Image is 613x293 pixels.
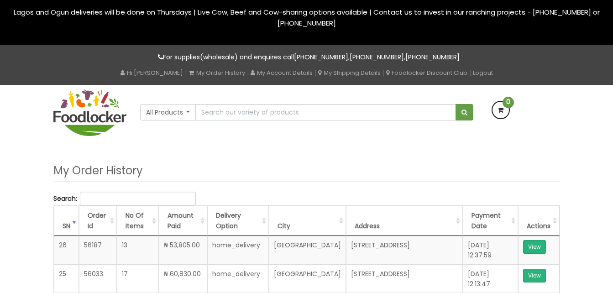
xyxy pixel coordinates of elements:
[140,104,196,120] button: All Products
[294,52,348,62] a: [PHONE_NUMBER]
[195,104,456,120] input: Search our variety of products
[159,236,207,265] td: ₦ 53,805.00
[251,68,313,77] a: My Account Details
[269,206,346,236] th: City: activate to sort column ascending
[523,269,546,283] a: View
[79,236,117,265] td: 56187
[247,68,249,77] span: |
[185,68,187,77] span: |
[314,68,316,77] span: |
[503,97,514,108] span: 0
[463,206,519,236] th: Payment Date: activate to sort column ascending
[54,236,79,265] td: 26
[350,52,404,62] a: [PHONE_NUMBER]
[382,68,384,77] span: |
[405,52,460,62] a: [PHONE_NUMBER]
[53,89,126,136] img: FoodLocker
[117,236,158,265] td: 13
[80,192,196,205] input: Search:
[117,206,158,236] th: No Of Items: activate to sort column ascending
[469,68,471,77] span: |
[523,240,546,254] a: View
[54,206,79,236] th: SN: activate to sort column ascending
[346,206,463,236] th: Address: activate to sort column ascending
[53,165,560,182] h3: My Order History
[159,206,207,236] th: Amount Paid: activate to sort column ascending
[207,206,269,236] th: Delivery Option: activate to sort column ascending
[79,206,117,236] th: Order Id: activate to sort column ascending
[518,206,559,236] th: Actions: activate to sort column ascending
[346,236,463,265] td: [STREET_ADDRESS]
[53,192,196,205] label: Search:
[53,52,560,63] p: For supplies(wholesale) and enquires call , ,
[318,68,381,77] a: My Shipping Details
[207,236,269,265] td: home_delivery
[463,236,519,265] td: [DATE] 12:37:59
[14,7,600,28] span: Lagos and Ogun deliveries will be done on Thursdays | Live Cow, Beef and Cow-sharing options avai...
[386,68,467,77] a: Foodlocker Discount Club
[269,236,346,265] td: [GEOGRAPHIC_DATA]
[189,68,245,77] a: My Order History
[121,68,183,77] a: Hi [PERSON_NAME]
[473,68,493,77] a: Logout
